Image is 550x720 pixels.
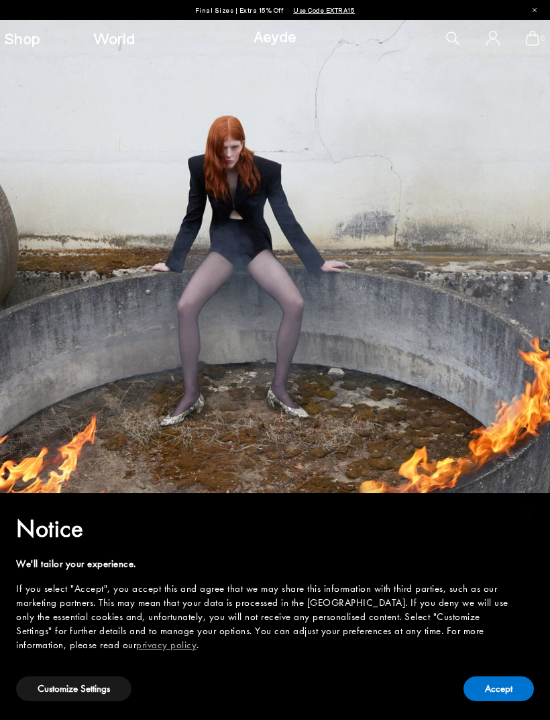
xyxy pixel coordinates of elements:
[16,511,512,546] h2: Notice
[526,31,539,46] a: 0
[463,676,534,701] button: Accept
[16,676,131,701] button: Customize Settings
[195,3,355,17] p: Final Sizes | Extra 15% Off
[293,6,355,14] span: Navigate to /collections/ss25-final-sizes
[93,30,135,46] a: World
[16,557,512,571] div: We'll tailor your experience.
[512,497,545,529] button: Close this notice
[4,30,40,46] a: Shop
[16,582,512,652] div: If you select "Accept", you accept this and agree that we may share this information with third p...
[525,503,533,523] span: ×
[136,638,197,652] a: privacy policy
[539,35,546,42] span: 0
[254,26,296,46] a: Aeyde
